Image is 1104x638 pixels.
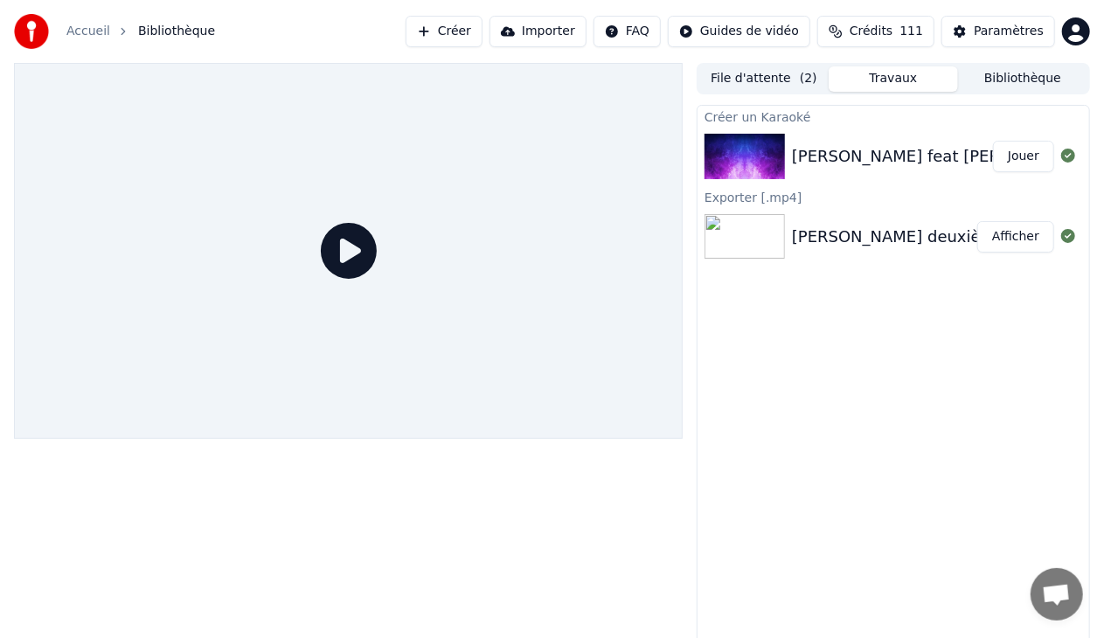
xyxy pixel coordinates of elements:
[977,221,1054,253] button: Afficher
[698,186,1089,207] div: Exporter [.mp4]
[850,23,892,40] span: Crédits
[829,66,958,92] button: Travaux
[14,14,49,49] img: youka
[899,23,923,40] span: 111
[958,66,1087,92] button: Bibliothèque
[699,66,829,92] button: File d'attente
[817,16,934,47] button: Crédits111
[66,23,215,40] nav: breadcrumb
[993,141,1054,172] button: Jouer
[138,23,215,40] span: Bibliothèque
[668,16,810,47] button: Guides de vidéo
[490,16,587,47] button: Importer
[66,23,110,40] a: Accueil
[406,16,483,47] button: Créer
[941,16,1055,47] button: Paramètres
[792,225,1067,249] div: [PERSON_NAME] deuxième chance
[698,106,1089,127] div: Créer un Karaoké
[800,70,817,87] span: ( 2 )
[594,16,661,47] button: FAQ
[974,23,1044,40] div: Paramètres
[1031,568,1083,621] a: Ouvrir le chat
